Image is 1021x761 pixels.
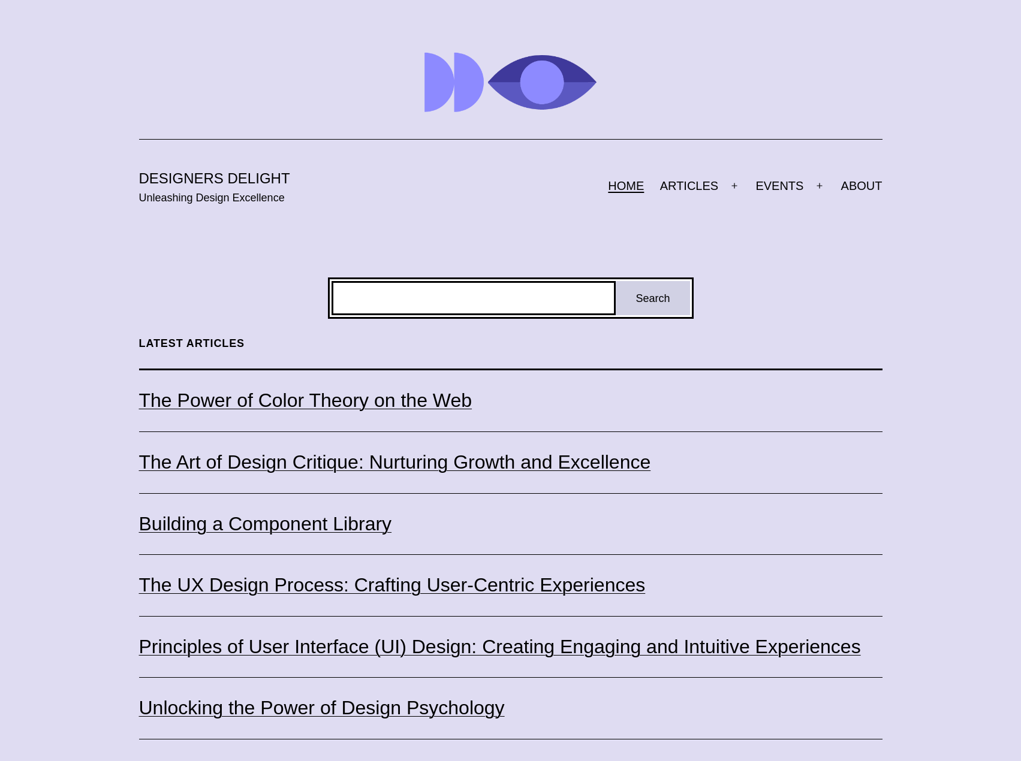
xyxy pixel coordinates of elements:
[139,696,505,721] a: Unlocking the Power of Design Psychology
[652,171,727,201] a: ARTICLES
[139,512,392,537] a: Building a Component Library
[139,191,290,206] p: Unleashing Design Excellence
[139,337,883,351] h5: Latest Articles
[139,169,290,188] h1: Designers Delight
[139,388,472,413] a: The Power of Color Theory on the Web
[139,450,651,475] a: The Art of Design Critique: Nurturing Growth and Excellence
[748,171,811,201] a: EVENTS
[139,573,646,598] a: The UX Design Process: Crafting User-Centric Experiences
[139,635,861,660] a: Principles of User Interface (UI) Design: Creating Engaging and Intuitive Experiences
[616,281,689,315] button: Search
[833,171,890,201] a: ABOUT
[608,171,882,201] nav: Primary menu
[600,171,652,201] a: HOME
